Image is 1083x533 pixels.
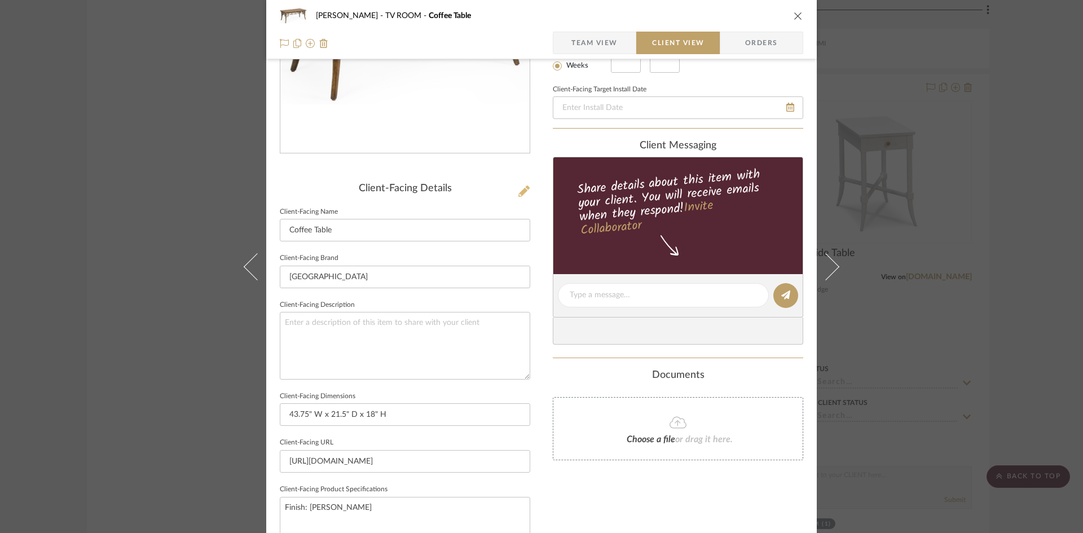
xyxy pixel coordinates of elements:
img: debff970-d178-4c74-a3f6-f00025cffda7_48x40.jpg [280,5,307,27]
label: Client-Facing Name [280,209,338,215]
button: close [793,11,803,21]
label: Client-Facing Description [280,302,355,308]
div: Client-Facing Details [280,183,530,195]
span: Coffee Table [429,12,471,20]
input: Enter Install Date [553,96,803,119]
span: or drag it here. [675,435,733,444]
img: Remove from project [319,39,328,48]
span: [PERSON_NAME] [316,12,385,20]
div: Share details about this item with your client. You will receive emails when they respond! [552,165,805,240]
input: Enter Client-Facing Item Name [280,219,530,241]
div: Documents [553,369,803,382]
span: Choose a file [627,435,675,444]
input: Enter Client-Facing Brand [280,266,530,288]
label: Client-Facing Dimensions [280,394,355,399]
span: TV ROOM [385,12,429,20]
label: Client-Facing Brand [280,256,338,261]
div: client Messaging [553,140,803,152]
mat-radio-group: Select item type [553,41,611,73]
label: Client-Facing Target Install Date [553,87,646,92]
label: Client-Facing URL [280,440,333,446]
span: Orders [733,32,790,54]
span: Client View [652,32,704,54]
span: Team View [571,32,618,54]
label: Weeks [564,61,588,71]
input: Enter item URL [280,450,530,473]
label: Client-Facing Product Specifications [280,487,388,492]
input: Enter item dimensions [280,403,530,426]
